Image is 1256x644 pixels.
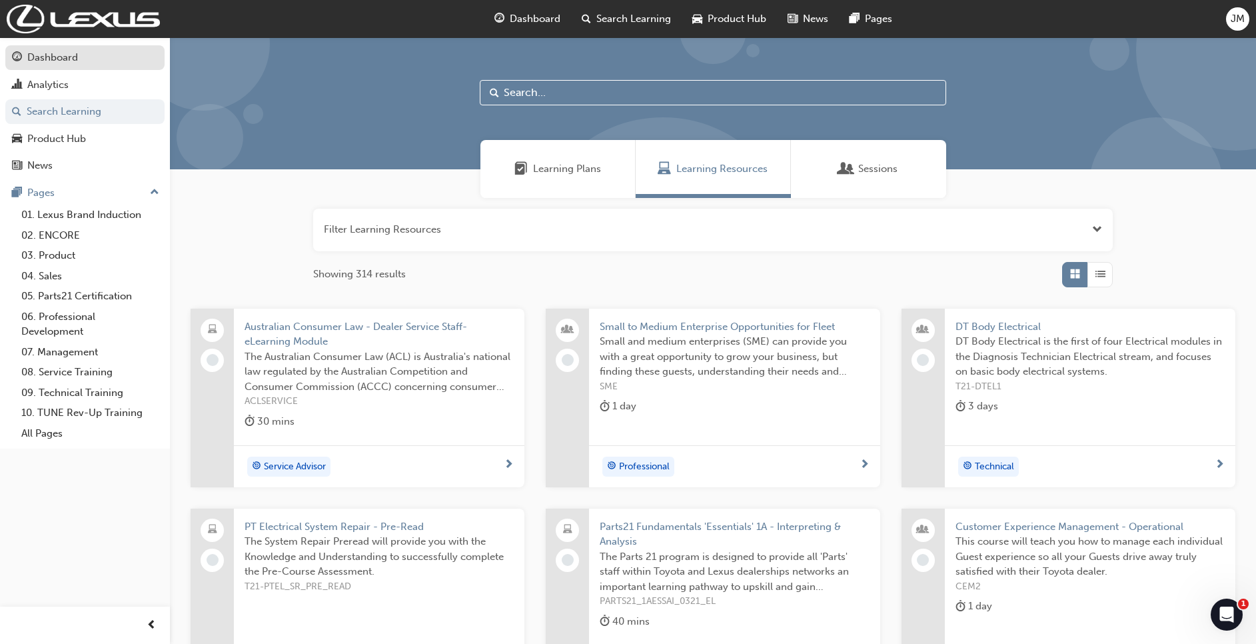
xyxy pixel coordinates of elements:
span: PARTS21_1AESSAI_0321_EL [600,594,869,609]
div: 30 mins [245,413,295,430]
span: Small and medium enterprises (SME) can provide you with a great opportunity to grow your business... [600,334,869,379]
div: Analytics [27,77,69,93]
a: 03. Product [16,245,165,266]
iframe: Intercom live chat [1211,599,1243,631]
a: search-iconSearch Learning [571,5,682,33]
span: duration-icon [245,413,255,430]
span: Showing 314 results [313,267,406,282]
div: 40 mins [600,613,650,630]
div: 3 days [955,398,998,415]
span: duration-icon [600,613,610,630]
span: next-icon [1215,459,1225,471]
div: Dashboard [27,50,78,65]
a: Australian Consumer Law - Dealer Service Staff- eLearning ModuleThe Australian Consumer Law (ACL)... [191,309,524,487]
span: T21-PTEL_SR_PRE_READ [245,579,514,595]
div: Pages [27,185,55,201]
a: 06. Professional Development [16,307,165,342]
span: Customer Experience Management - Operational [955,519,1225,535]
span: people-icon [918,521,928,539]
span: 1 [1238,599,1249,609]
span: JM [1231,11,1245,27]
span: Technical [975,459,1014,475]
a: News [5,153,165,178]
span: The System Repair Preread will provide you with the Knowledge and Understanding to successfully c... [245,534,514,579]
span: Pages [865,11,892,27]
span: pages-icon [850,11,860,27]
span: The Parts 21 program is designed to provide all 'Parts' staff within Toyota and Lexus dealerships... [600,549,869,595]
a: Learning PlansLearning Plans [480,140,636,198]
a: 02. ENCORE [16,225,165,246]
a: Learning ResourcesLearning Resources [636,140,791,198]
span: Sessions [840,161,853,177]
a: DT Body ElectricalDT Body Electrical is the first of four Electrical modules in the Diagnosis Tec... [902,309,1235,487]
span: up-icon [150,184,159,201]
a: pages-iconPages [839,5,903,33]
div: Product Hub [27,131,86,147]
span: Service Advisor [264,459,326,475]
span: Parts21 Fundamentals 'Essentials' 1A - Interpreting & Analysis [600,519,869,549]
span: DT Body Electrical [955,319,1225,335]
div: 1 day [955,598,992,615]
button: Pages [5,181,165,205]
span: chart-icon [12,79,22,91]
span: Australian Consumer Law - Dealer Service Staff- eLearning Module [245,319,514,349]
div: News [27,158,53,173]
a: 05. Parts21 Certification [16,286,165,307]
span: car-icon [692,11,702,27]
span: duration-icon [600,398,610,415]
span: DT Body Electrical is the first of four Electrical modules in the Diagnosis Technician Electrical... [955,334,1225,379]
span: News [803,11,828,27]
img: Trak [7,5,160,33]
a: All Pages [16,423,165,444]
span: target-icon [252,458,261,475]
span: news-icon [12,160,22,172]
span: duration-icon [955,598,965,615]
span: search-icon [582,11,591,27]
span: target-icon [963,458,972,475]
input: Search... [480,80,946,105]
a: SessionsSessions [791,140,946,198]
span: The Australian Consumer Law (ACL) is Australia's national law regulated by the Australian Competi... [245,349,514,395]
span: ACLSERVICE [245,394,514,409]
span: laptop-icon [208,321,217,339]
span: pages-icon [12,187,22,199]
a: Analytics [5,73,165,97]
span: Professional [619,459,670,475]
a: 09. Technical Training [16,383,165,403]
span: laptop-icon [208,521,217,539]
span: next-icon [860,459,870,471]
a: Small to Medium Enterprise Opportunities for FleetSmall and medium enterprises (SME) can provide ... [546,309,880,487]
span: List [1095,267,1105,282]
span: T21-DTEL1 [955,379,1225,395]
span: people-icon [918,321,928,339]
a: car-iconProduct Hub [682,5,777,33]
span: learningRecordVerb_NONE-icon [207,554,219,566]
span: car-icon [12,133,22,145]
span: Learning Plans [514,161,528,177]
span: laptop-icon [563,521,572,539]
span: Learning Plans [533,161,601,177]
button: DashboardAnalyticsSearch LearningProduct HubNews [5,43,165,181]
button: Open the filter [1092,222,1102,237]
span: learningRecordVerb_NONE-icon [917,554,929,566]
span: SME [600,379,869,395]
a: news-iconNews [777,5,839,33]
a: Dashboard [5,45,165,70]
span: Search [490,85,499,101]
a: Product Hub [5,127,165,151]
span: Grid [1070,267,1080,282]
span: Product Hub [708,11,766,27]
span: Learning Resources [676,161,768,177]
a: 08. Service Training [16,362,165,383]
button: JM [1226,7,1249,31]
a: 10. TUNE Rev-Up Training [16,403,165,423]
a: guage-iconDashboard [484,5,571,33]
span: Search Learning [596,11,671,27]
a: Search Learning [5,99,165,124]
span: Sessions [858,161,898,177]
a: 01. Lexus Brand Induction [16,205,165,225]
span: people-icon [563,321,572,339]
